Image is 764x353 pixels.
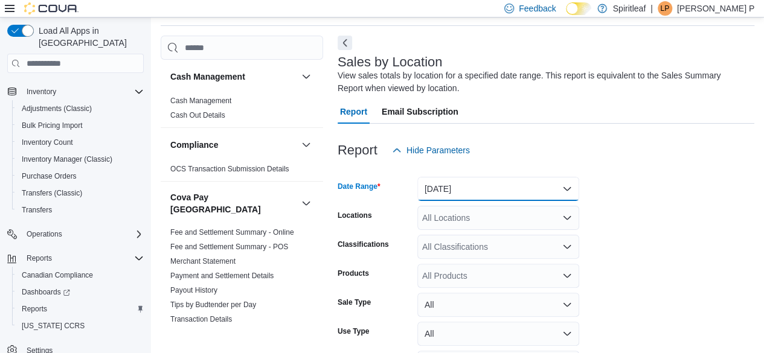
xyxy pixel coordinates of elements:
span: Bulk Pricing Import [22,121,83,130]
h3: Sales by Location [338,55,443,69]
label: Locations [338,211,372,220]
button: Inventory Manager (Classic) [12,151,149,168]
button: Reports [2,250,149,267]
button: Purchase Orders [12,168,149,185]
span: Inventory [22,84,144,99]
a: Dashboards [17,285,75,299]
span: Reports [22,304,47,314]
button: Transfers (Classic) [12,185,149,202]
p: | [650,1,653,16]
span: Dark Mode [566,15,567,16]
span: Washington CCRS [17,319,144,333]
span: Hide Parameters [406,144,470,156]
span: Feedback [519,2,556,14]
label: Products [338,269,369,278]
a: Fee and Settlement Summary - POS [170,243,288,251]
span: Canadian Compliance [22,270,93,280]
span: Inventory Count [17,135,144,150]
div: Levon P [658,1,672,16]
h3: Cash Management [170,71,245,83]
span: Purchase Orders [22,171,77,181]
span: Inventory Count [22,138,73,147]
button: Compliance [170,139,297,151]
label: Use Type [338,326,369,336]
a: Inventory Count [17,135,78,150]
span: Inventory [27,87,56,97]
a: Payout History [170,286,217,294]
button: Inventory Count [12,134,149,151]
a: OCS Transaction Submission Details [170,165,289,173]
span: Tips by Budtender per Day [170,300,256,310]
h3: Cova Pay [GEOGRAPHIC_DATA] [170,191,297,215]
button: Adjustments (Classic) [12,100,149,117]
button: Operations [22,227,67,241]
span: Operations [27,229,62,239]
label: Sale Type [338,297,371,307]
span: Operations [22,227,144,241]
a: Dashboards [12,284,149,301]
a: Inventory Manager (Classic) [17,152,117,167]
a: Canadian Compliance [17,268,98,282]
button: Compliance [299,138,313,152]
span: Report [340,100,367,124]
a: Transfers [17,203,57,217]
span: Adjustments (Classic) [17,101,144,116]
a: Adjustments (Classic) [17,101,97,116]
button: Inventory [2,83,149,100]
span: Inventory Manager (Classic) [22,154,112,164]
span: Email Subscription [382,100,458,124]
a: Purchase Orders [17,169,82,183]
span: Payment and Settlement Details [170,271,274,281]
label: Classifications [338,240,389,249]
span: Adjustments (Classic) [22,104,92,113]
button: Open list of options [562,213,572,223]
a: Reports [17,302,52,316]
a: Fee and Settlement Summary - Online [170,228,294,237]
span: Reports [27,253,52,263]
p: Spiritleaf [613,1,646,16]
button: Inventory [22,84,61,99]
button: Open list of options [562,242,572,252]
span: Dashboards [22,287,70,297]
button: Cash Management [170,71,297,83]
a: Payment and Settlement Details [170,272,274,280]
div: Cash Management [161,94,323,127]
a: Tips by Budtender per Day [170,301,256,309]
label: Date Range [338,182,380,191]
span: Purchase Orders [17,169,144,183]
span: Dashboards [17,285,144,299]
span: Transfers (Classic) [17,186,144,200]
button: Next [338,36,352,50]
button: Open list of options [562,271,572,281]
button: Hide Parameters [387,138,475,162]
span: LP [660,1,669,16]
button: Reports [22,251,57,266]
div: Cova Pay [GEOGRAPHIC_DATA] [161,225,323,331]
a: Bulk Pricing Import [17,118,88,133]
span: Inventory Manager (Classic) [17,152,144,167]
a: [US_STATE] CCRS [17,319,89,333]
span: Cash Management [170,96,231,106]
span: Canadian Compliance [17,268,144,282]
a: Transfers (Classic) [17,186,87,200]
span: Transfers [22,205,52,215]
img: Cova [24,2,79,14]
span: Transfers [17,203,144,217]
p: [PERSON_NAME] P [677,1,754,16]
button: Reports [12,301,149,317]
span: Fee and Settlement Summary - POS [170,242,288,252]
button: Transfers [12,202,149,218]
span: OCS Transaction Submission Details [170,164,289,174]
button: All [417,322,579,346]
div: Compliance [161,162,323,181]
span: Bulk Pricing Import [17,118,144,133]
button: Canadian Compliance [12,267,149,284]
span: Reports [17,302,144,316]
span: [US_STATE] CCRS [22,321,85,331]
h3: Report [338,143,377,157]
span: Load All Apps in [GEOGRAPHIC_DATA] [34,25,144,49]
span: Cash Out Details [170,110,225,120]
input: Dark Mode [566,2,591,15]
a: Cash Management [170,97,231,105]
